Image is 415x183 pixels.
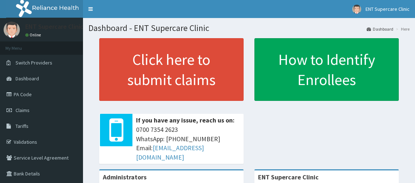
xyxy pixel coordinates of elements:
[16,123,29,129] span: Tariffs
[25,23,83,30] p: ENT Supercare Clinic
[136,125,240,162] span: 0700 7354 2623 WhatsApp: [PHONE_NUMBER] Email:
[16,75,39,82] span: Dashboard
[16,59,52,66] span: Switch Providers
[366,6,410,12] span: ENT Supercare Clinic
[25,32,43,37] a: Online
[99,38,244,101] a: Click here to submit claims
[103,173,147,181] b: Administrators
[136,144,204,161] a: [EMAIL_ADDRESS][DOMAIN_NAME]
[88,23,410,33] h1: Dashboard - ENT Supercare Clinic
[4,22,20,38] img: User Image
[136,116,235,124] b: If you have any issue, reach us on:
[367,26,393,32] a: Dashboard
[16,107,30,113] span: Claims
[394,26,410,32] li: Here
[352,5,361,14] img: User Image
[258,173,319,181] strong: ENT Supercare Clinic
[254,38,399,101] a: How to Identify Enrollees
